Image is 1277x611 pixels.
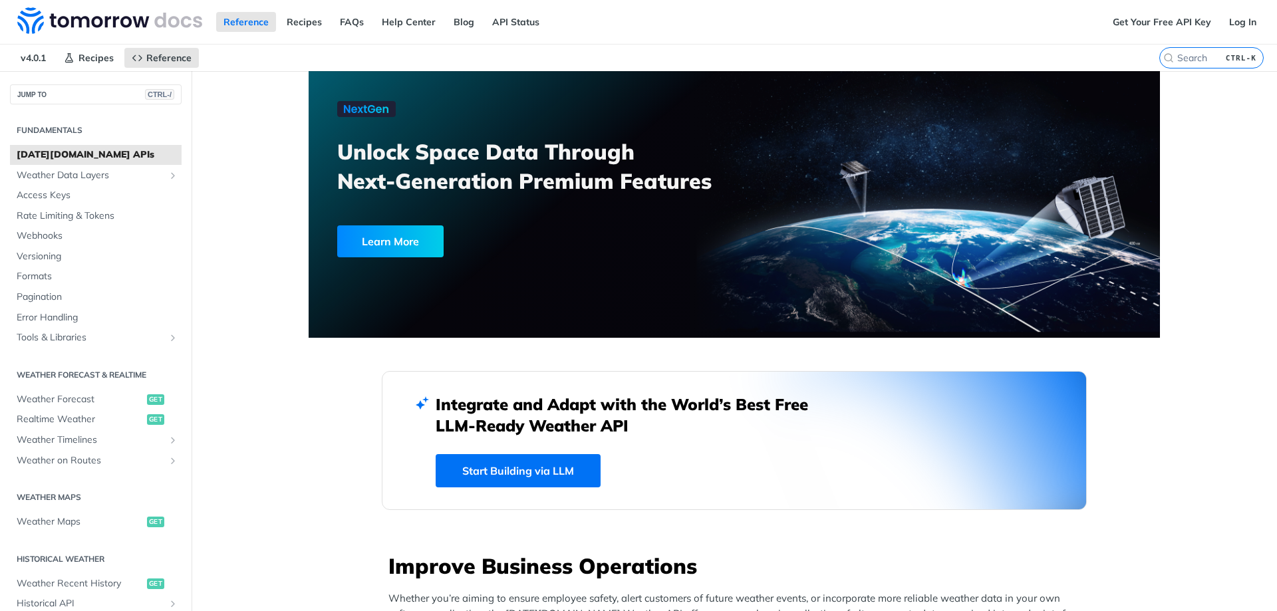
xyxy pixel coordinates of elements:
a: [DATE][DOMAIN_NAME] APIs [10,145,182,165]
span: Error Handling [17,311,178,324]
button: Show subpages for Tools & Libraries [168,332,178,343]
a: Rate Limiting & Tokens [10,206,182,226]
a: Recipes [279,12,329,32]
span: Historical API [17,597,164,610]
span: Webhooks [17,229,178,243]
a: Recipes [57,48,121,68]
a: Versioning [10,247,182,267]
a: Blog [446,12,482,32]
h2: Historical Weather [10,553,182,565]
button: Show subpages for Weather Timelines [168,435,178,445]
button: Show subpages for Historical API [168,598,178,609]
span: get [147,517,164,527]
h2: Weather Forecast & realtime [10,369,182,381]
a: Tools & LibrariesShow subpages for Tools & Libraries [10,328,182,348]
span: get [147,394,164,405]
span: Weather Timelines [17,433,164,447]
a: Weather Forecastget [10,390,182,410]
span: Weather Forecast [17,393,144,406]
a: Weather Recent Historyget [10,574,182,594]
span: Tools & Libraries [17,331,164,344]
a: Pagination [10,287,182,307]
span: Formats [17,270,178,283]
h3: Unlock Space Data Through Next-Generation Premium Features [337,137,749,195]
span: Realtime Weather [17,413,144,426]
a: Error Handling [10,308,182,328]
button: JUMP TOCTRL-/ [10,84,182,104]
span: [DATE][DOMAIN_NAME] APIs [17,148,178,162]
h2: Integrate and Adapt with the World’s Best Free LLM-Ready Weather API [436,394,828,436]
svg: Search [1163,53,1174,63]
a: Learn More [337,225,666,257]
a: Realtime Weatherget [10,410,182,429]
span: Recipes [78,52,114,64]
h2: Weather Maps [10,491,182,503]
a: Log In [1222,12,1264,32]
a: Weather on RoutesShow subpages for Weather on Routes [10,451,182,471]
a: Access Keys [10,185,182,205]
a: Formats [10,267,182,287]
a: API Status [485,12,547,32]
div: Learn More [337,225,444,257]
a: Weather Mapsget [10,512,182,532]
h2: Fundamentals [10,124,182,136]
a: Reference [124,48,199,68]
a: Weather Data LayersShow subpages for Weather Data Layers [10,166,182,185]
span: Weather Recent History [17,577,144,590]
a: Get Your Free API Key [1105,12,1218,32]
a: Webhooks [10,226,182,246]
a: FAQs [333,12,371,32]
span: v4.0.1 [13,48,53,68]
a: Help Center [374,12,443,32]
a: Start Building via LLM [436,454,601,487]
span: Access Keys [17,189,178,202]
span: Versioning [17,250,178,263]
img: Tomorrow.io Weather API Docs [17,7,202,34]
span: Weather Maps [17,515,144,529]
span: get [147,414,164,425]
span: Reference [146,52,192,64]
a: Reference [216,12,276,32]
img: NextGen [337,101,396,117]
span: Rate Limiting & Tokens [17,209,178,223]
button: Show subpages for Weather Data Layers [168,170,178,181]
a: Weather TimelinesShow subpages for Weather Timelines [10,430,182,450]
span: Weather on Routes [17,454,164,467]
span: CTRL-/ [145,89,174,100]
kbd: CTRL-K [1222,51,1260,64]
h3: Improve Business Operations [388,551,1087,580]
span: Pagination [17,291,178,304]
span: Weather Data Layers [17,169,164,182]
button: Show subpages for Weather on Routes [168,455,178,466]
span: get [147,578,164,589]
